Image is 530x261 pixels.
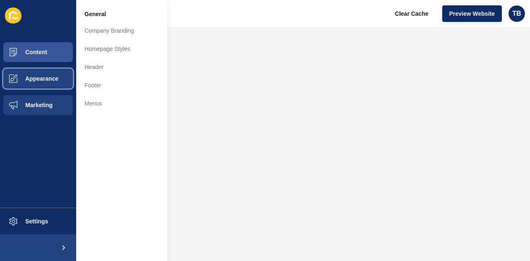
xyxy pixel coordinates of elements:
span: TB [512,10,521,18]
a: Header [76,58,167,76]
a: Footer [76,76,167,94]
button: Clear Cache [388,5,436,22]
a: Company Branding [76,22,167,40]
a: Menus [76,94,167,113]
span: Clear Cache [395,10,429,18]
span: General [84,10,106,18]
button: Preview Website [442,5,502,22]
span: Preview Website [449,10,495,18]
a: Homepage Styles [76,40,167,58]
